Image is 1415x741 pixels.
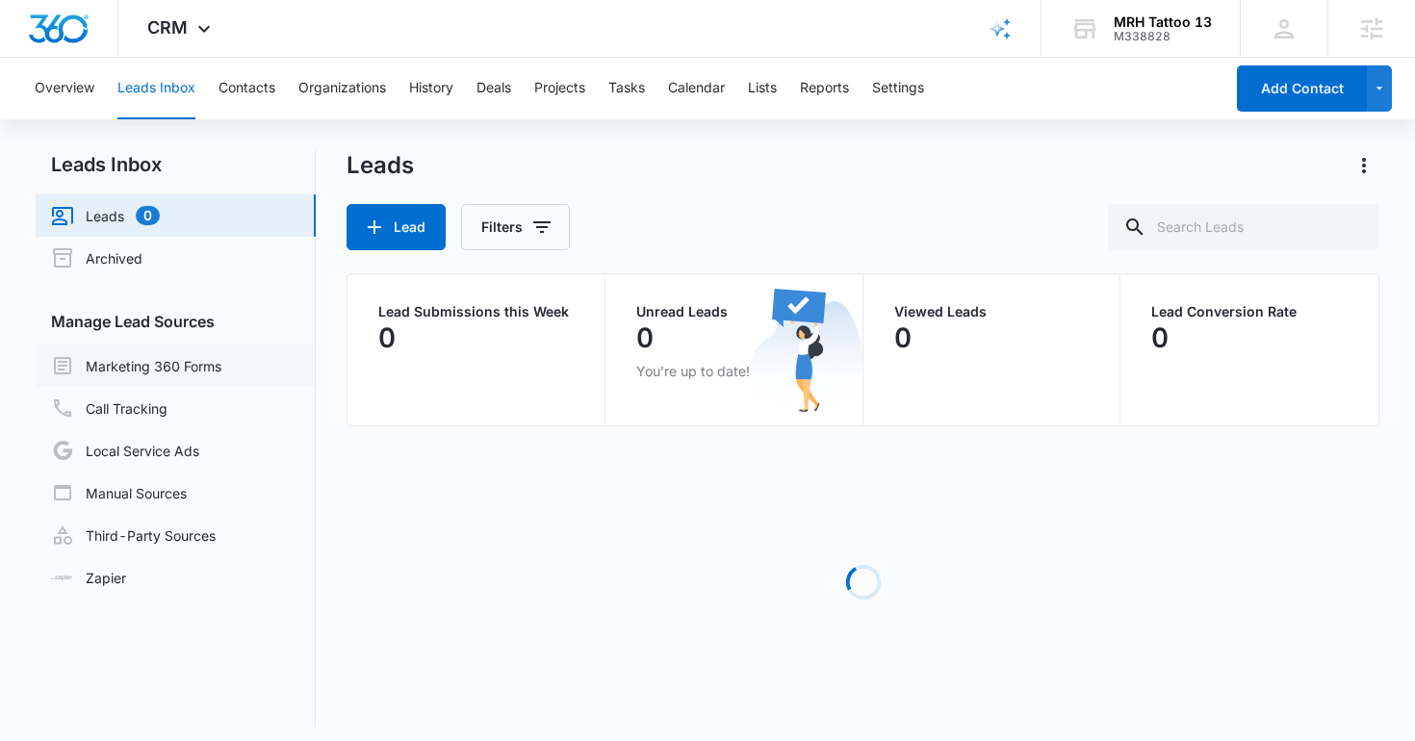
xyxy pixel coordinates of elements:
[347,151,414,180] h1: Leads
[51,246,142,269] a: Archived
[219,58,275,119] button: Contacts
[476,58,511,119] button: Deals
[51,439,199,462] a: Local Service Ads
[894,305,1090,319] p: Viewed Leads
[1237,65,1367,112] button: Add Contact
[51,568,126,588] a: Zapier
[51,396,167,420] a: Call Tracking
[872,58,924,119] button: Settings
[51,481,187,504] a: Manual Sources
[608,58,645,119] button: Tasks
[1151,322,1169,353] p: 0
[117,58,195,119] button: Leads Inbox
[298,58,386,119] button: Organizations
[636,361,832,381] p: You’re up to date!
[1349,150,1379,181] button: Actions
[461,204,570,250] button: Filters
[1108,204,1379,250] input: Search Leads
[748,58,777,119] button: Lists
[51,204,160,227] a: Leads0
[378,305,574,319] p: Lead Submissions this Week
[1114,30,1212,43] div: account id
[894,322,912,353] p: 0
[147,17,188,38] span: CRM
[1114,14,1212,30] div: account name
[636,322,654,353] p: 0
[347,204,446,250] button: Lead
[36,150,316,179] h2: Leads Inbox
[51,524,216,547] a: Third-Party Sources
[636,305,832,319] p: Unread Leads
[668,58,725,119] button: Calendar
[378,322,396,353] p: 0
[409,58,453,119] button: History
[534,58,585,119] button: Projects
[1151,305,1348,319] p: Lead Conversion Rate
[800,58,849,119] button: Reports
[35,58,94,119] button: Overview
[36,310,316,333] h3: Manage Lead Sources
[51,354,221,377] a: Marketing 360 Forms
